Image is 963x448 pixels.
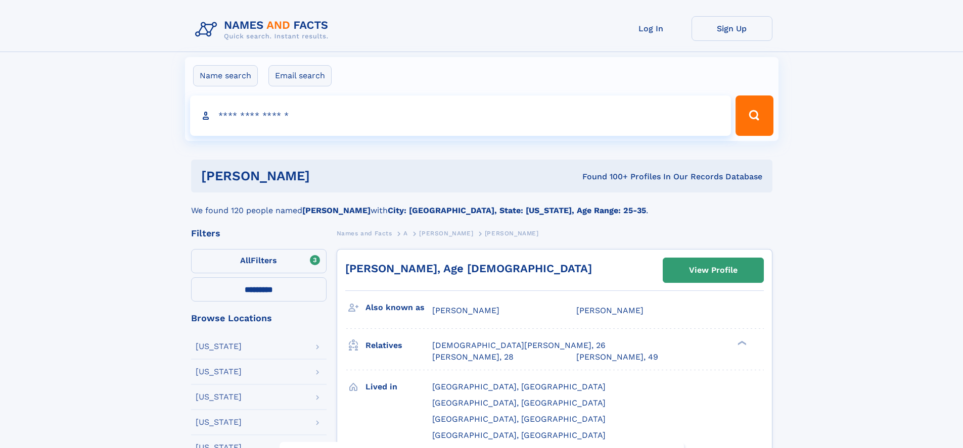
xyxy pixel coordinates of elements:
span: [PERSON_NAME] [576,306,644,315]
b: [PERSON_NAME] [302,206,371,215]
label: Email search [268,65,332,86]
span: [GEOGRAPHIC_DATA], [GEOGRAPHIC_DATA] [432,382,606,391]
div: [US_STATE] [196,342,242,351]
span: [PERSON_NAME] [485,230,539,237]
b: City: [GEOGRAPHIC_DATA], State: [US_STATE], Age Range: 25-35 [388,206,646,215]
a: Log In [611,16,692,41]
a: Names and Facts [337,227,392,239]
span: [PERSON_NAME] [419,230,473,237]
label: Filters [191,249,327,273]
a: [DEMOGRAPHIC_DATA][PERSON_NAME], 26 [432,340,606,351]
div: Filters [191,229,327,238]
h3: Also known as [365,299,432,316]
button: Search Button [736,95,773,136]
h3: Lived in [365,378,432,395]
span: All [240,256,251,265]
a: A [403,227,408,239]
span: [GEOGRAPHIC_DATA], [GEOGRAPHIC_DATA] [432,430,606,440]
div: View Profile [689,259,738,282]
img: Logo Names and Facts [191,16,337,43]
div: [US_STATE] [196,393,242,401]
h3: Relatives [365,337,432,354]
label: Name search [193,65,258,86]
span: [PERSON_NAME] [432,306,499,315]
a: [PERSON_NAME] [419,227,473,239]
input: search input [190,95,731,136]
a: [PERSON_NAME], 28 [432,352,514,363]
div: We found 120 people named with . [191,192,772,217]
div: Browse Locations [191,314,327,323]
a: View Profile [663,258,763,282]
div: ❯ [735,340,747,346]
a: Sign Up [692,16,772,41]
span: A [403,230,408,237]
h1: [PERSON_NAME] [201,170,446,182]
span: [GEOGRAPHIC_DATA], [GEOGRAPHIC_DATA] [432,398,606,408]
div: [US_STATE] [196,368,242,376]
div: [US_STATE] [196,418,242,426]
a: [PERSON_NAME], Age [DEMOGRAPHIC_DATA] [345,262,592,275]
div: Found 100+ Profiles In Our Records Database [446,171,762,182]
a: [PERSON_NAME], 49 [576,352,658,363]
span: [GEOGRAPHIC_DATA], [GEOGRAPHIC_DATA] [432,414,606,424]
